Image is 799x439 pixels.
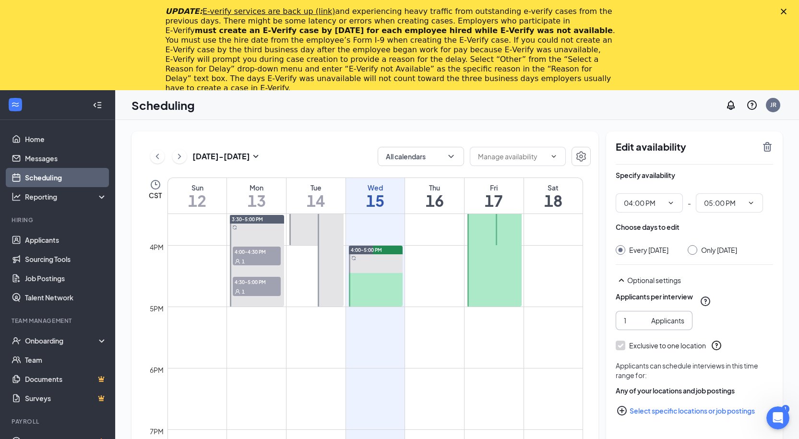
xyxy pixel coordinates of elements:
a: Applicants [25,230,107,249]
svg: Clock [150,179,161,190]
div: Fri [465,183,524,192]
svg: User [235,289,240,295]
span: 1 [242,288,245,295]
div: - [616,193,773,213]
h1: 13 [227,192,286,209]
h1: 18 [524,192,583,209]
h3: [DATE] - [DATE] [192,151,250,162]
div: and experiencing heavy traffic from outstanding e-verify cases from the previous days. There migh... [166,7,619,93]
div: Wed [346,183,405,192]
button: ChevronRight [172,149,187,164]
i: UPDATE: [166,7,335,16]
div: Applicants can schedule interviews in this time range for: [616,361,773,380]
a: October 14, 2025 [286,178,346,214]
a: Talent Network [25,288,107,307]
svg: PlusCircle [616,405,628,416]
div: Applicants [651,315,684,326]
svg: User [235,259,240,264]
svg: ChevronDown [446,152,456,161]
svg: QuestionInfo [700,296,711,307]
button: All calendarsChevronDown [378,147,464,166]
div: Every [DATE] [629,245,668,255]
div: Exclusive to one location [629,341,706,350]
svg: ChevronLeft [153,151,162,162]
a: Scheduling [25,168,107,187]
div: Reporting [25,192,107,202]
svg: TrashOutline [762,141,773,153]
div: Choose days to edit [616,222,680,232]
div: Mon [227,183,286,192]
a: October 12, 2025 [168,178,227,214]
h1: 15 [346,192,405,209]
a: Team [25,350,107,369]
div: Thu [405,183,464,192]
a: October 18, 2025 [524,178,583,214]
span: 4:00-4:30 PM [233,247,281,256]
h1: 14 [286,192,346,209]
span: 3:30-5:00 PM [232,216,263,223]
button: Settings [572,147,591,166]
div: Sun [168,183,227,192]
a: E-verify services are back up (link) [203,7,335,16]
div: Optional settings [616,274,773,286]
div: 7pm [148,426,166,437]
a: SurveysCrown [25,389,107,408]
svg: Notifications [725,99,737,111]
a: October 17, 2025 [465,178,524,214]
button: Select specific locations or job postingsPlusCircle [616,401,773,420]
svg: QuestionInfo [746,99,758,111]
div: Optional settings [627,275,773,285]
div: Hiring [12,216,105,224]
div: Sat [524,183,583,192]
h1: 12 [168,192,227,209]
svg: Settings [575,151,587,162]
div: Onboarding [25,336,99,345]
span: 4:00-5:00 PM [351,247,382,253]
b: must create an E‑Verify case by [DATE] for each employee hired while E‑Verify was not available [195,26,613,35]
div: Any of your locations and job postings [616,386,773,395]
svg: ChevronDown [667,199,675,207]
a: October 16, 2025 [405,178,464,214]
svg: UserCheck [12,336,21,345]
h1: 16 [405,192,464,209]
div: 4pm [148,242,166,252]
div: Applicants per interview [616,292,693,301]
svg: ChevronRight [175,151,184,162]
a: October 15, 2025 [346,178,405,214]
svg: ChevronDown [747,199,755,207]
span: CST [149,190,162,200]
h1: 17 [465,192,524,209]
h2: Edit availability [616,141,756,153]
div: Close [781,9,790,14]
svg: SmallChevronUp [616,274,627,286]
span: 4:30-5:00 PM [233,277,281,286]
span: 1 [242,258,245,265]
div: 5pm [148,303,166,314]
div: Specify availability [616,170,675,180]
svg: Sync [351,256,356,261]
div: Only [DATE] [701,245,737,255]
a: October 13, 2025 [227,178,286,214]
svg: Sync [232,225,237,230]
a: Home [25,130,107,149]
div: 6pm [148,365,166,375]
button: ChevronLeft [150,149,165,164]
svg: Analysis [12,192,21,202]
div: 1 [782,405,789,413]
h1: Scheduling [131,97,195,113]
iframe: Intercom live chat [766,406,789,429]
svg: Collapse [93,100,102,110]
a: DocumentsCrown [25,369,107,389]
div: Team Management [12,317,105,325]
a: Job Postings [25,269,107,288]
a: Sourcing Tools [25,249,107,269]
div: Payroll [12,417,105,426]
a: Messages [25,149,107,168]
svg: ChevronDown [550,153,558,160]
svg: QuestionInfo [711,340,722,351]
svg: SmallChevronDown [250,151,262,162]
div: JR [770,101,776,109]
svg: WorkstreamLogo [11,100,20,109]
div: Tue [286,183,346,192]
